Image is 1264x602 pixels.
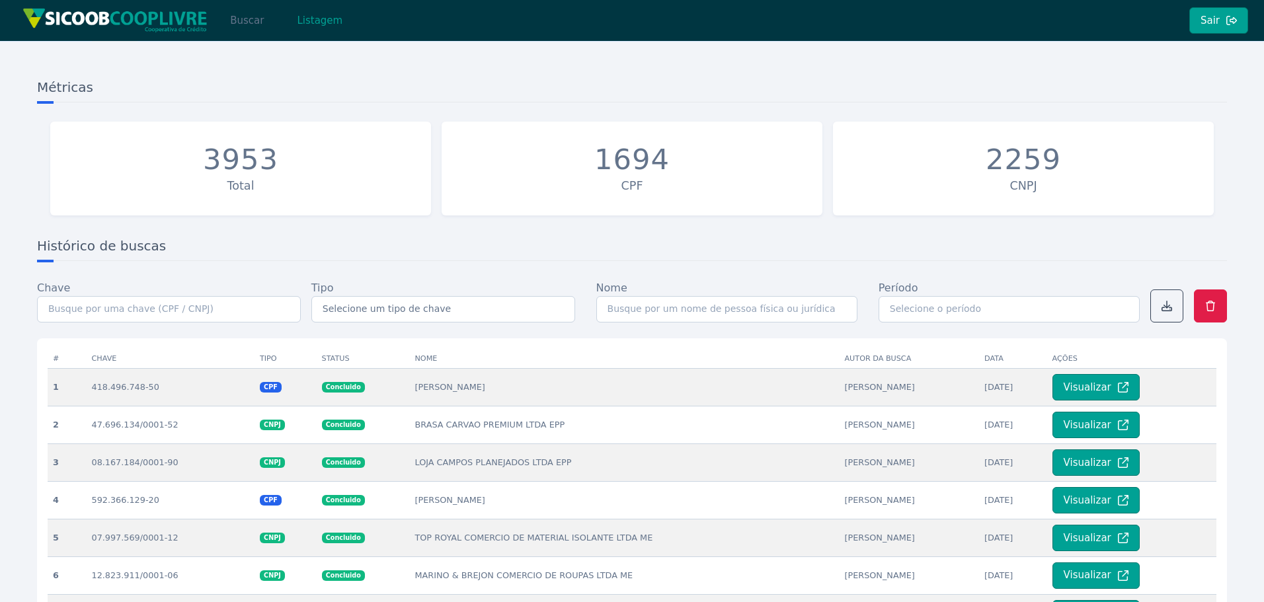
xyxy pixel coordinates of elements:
[448,177,816,194] div: CPF
[409,368,839,406] td: [PERSON_NAME]
[840,177,1207,194] div: CNPJ
[979,406,1047,443] td: [DATE]
[311,280,334,296] label: Tipo
[37,296,301,322] input: Busque por uma chave (CPF / CNPJ)
[22,8,208,32] img: img/sicoob_cooplivre.png
[48,349,86,369] th: #
[839,519,979,556] td: [PERSON_NAME]
[260,570,285,581] span: CNPJ
[839,406,979,443] td: [PERSON_NAME]
[86,481,254,519] td: 592.366.129-20
[260,382,282,393] span: CPF
[979,556,1047,594] td: [DATE]
[317,349,410,369] th: Status
[979,519,1047,556] td: [DATE]
[1189,7,1248,34] button: Sair
[979,349,1047,369] th: Data
[839,349,979,369] th: Autor da busca
[986,143,1061,177] div: 2259
[260,495,282,506] span: CPF
[839,368,979,406] td: [PERSON_NAME]
[86,368,254,406] td: 418.496.748-50
[48,368,86,406] th: 1
[1052,525,1140,551] button: Visualizar
[322,533,365,543] span: Concluido
[86,349,254,369] th: Chave
[409,481,839,519] td: [PERSON_NAME]
[409,519,839,556] td: TOP ROYAL COMERCIO DE MATERIAL ISOLANTE LTDA ME
[1047,349,1216,369] th: Ações
[260,420,285,430] span: CNPJ
[1052,412,1140,438] button: Visualizar
[48,481,86,519] th: 4
[219,7,275,34] button: Buscar
[594,143,670,177] div: 1694
[409,406,839,443] td: BRASA CARVAO PREMIUM LTDA EPP
[322,495,365,506] span: Concluido
[48,443,86,481] th: 3
[37,78,1227,102] h3: Métricas
[879,296,1140,322] input: Selecione o período
[1052,562,1140,589] button: Visualizar
[86,406,254,443] td: 47.696.134/0001-52
[48,406,86,443] th: 2
[322,382,365,393] span: Concluido
[86,519,254,556] td: 07.997.569/0001-12
[260,533,285,543] span: CNPJ
[839,481,979,519] td: [PERSON_NAME]
[86,443,254,481] td: 08.167.184/0001-90
[839,443,979,481] td: [PERSON_NAME]
[596,296,857,322] input: Busque por um nome de pessoa física ou jurídica
[979,481,1047,519] td: [DATE]
[409,349,839,369] th: Nome
[37,237,1227,261] h3: Histórico de buscas
[979,368,1047,406] td: [DATE]
[37,280,70,296] label: Chave
[409,556,839,594] td: MARINO & BREJON COMERCIO DE ROUPAS LTDA ME
[322,457,365,468] span: Concluido
[979,443,1047,481] td: [DATE]
[48,556,86,594] th: 6
[879,280,918,296] label: Período
[322,420,365,430] span: Concluido
[255,349,317,369] th: Tipo
[409,443,839,481] td: LOJA CAMPOS PLANEJADOS LTDA EPP
[322,570,365,581] span: Concluido
[286,7,354,34] button: Listagem
[57,177,424,194] div: Total
[1052,374,1140,400] button: Visualizar
[839,556,979,594] td: [PERSON_NAME]
[596,280,627,296] label: Nome
[260,457,285,468] span: CNPJ
[1052,449,1140,476] button: Visualizar
[48,519,86,556] th: 5
[203,143,278,177] div: 3953
[1052,487,1140,513] button: Visualizar
[86,556,254,594] td: 12.823.911/0001-06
